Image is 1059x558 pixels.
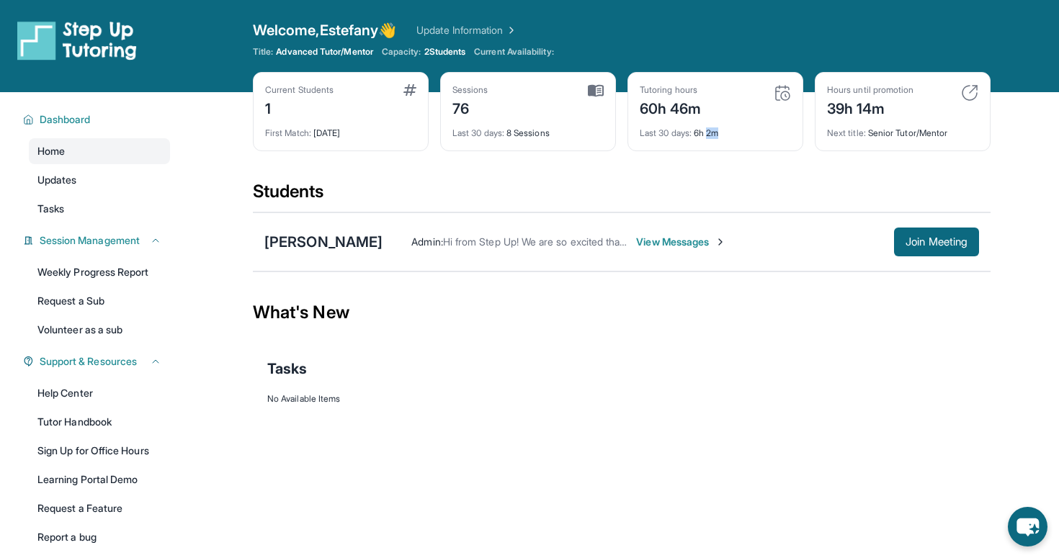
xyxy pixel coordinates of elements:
a: Home [29,138,170,164]
a: Sign Up for Office Hours [29,438,170,464]
span: Dashboard [40,112,91,127]
span: Capacity: [382,46,421,58]
div: No Available Items [267,393,976,405]
a: Update Information [416,23,517,37]
div: Hours until promotion [827,84,913,96]
div: Senior Tutor/Mentor [827,119,978,139]
div: Tutoring hours [640,84,702,96]
span: Next title : [827,127,866,138]
div: 6h 2m [640,119,791,139]
button: Session Management [34,233,161,248]
span: Tasks [37,202,64,216]
div: [PERSON_NAME] [264,232,383,252]
a: Learning Portal Demo [29,467,170,492]
a: Volunteer as a sub [29,317,170,343]
a: Report a bug [29,524,170,550]
div: 76 [452,96,488,119]
div: Students [253,180,991,212]
img: Chevron Right [503,23,517,37]
span: Home [37,144,65,158]
span: Last 30 days : [452,127,504,138]
div: Current Students [265,84,334,96]
span: Current Availability: [474,46,553,58]
img: card [774,84,791,102]
a: Request a Feature [29,495,170,521]
img: card [403,84,416,96]
button: Dashboard [34,112,161,127]
button: Support & Resources [34,354,161,369]
a: Weekly Progress Report [29,259,170,285]
img: card [588,84,604,97]
span: Updates [37,173,77,187]
span: 2 Students [424,46,466,58]
div: [DATE] [265,119,416,139]
img: logo [17,20,137,60]
span: Tasks [267,359,307,379]
a: Tutor Handbook [29,409,170,435]
span: Advanced Tutor/Mentor [276,46,372,58]
a: Tasks [29,196,170,222]
div: Sessions [452,84,488,96]
span: Title: [253,46,273,58]
a: Request a Sub [29,288,170,314]
span: Join Meeting [906,238,968,246]
div: 8 Sessions [452,119,604,139]
span: View Messages [636,235,726,249]
div: 39h 14m [827,96,913,119]
span: Last 30 days : [640,127,692,138]
span: Session Management [40,233,140,248]
img: Chevron-Right [715,236,726,248]
span: Welcome, Estefany 👋 [253,20,396,40]
button: chat-button [1008,507,1047,546]
img: card [961,84,978,102]
span: Admin : [411,235,442,248]
span: Support & Resources [40,354,137,369]
div: What's New [253,281,991,344]
div: 60h 46m [640,96,702,119]
button: Join Meeting [894,228,979,256]
a: Updates [29,167,170,193]
a: Help Center [29,380,170,406]
span: First Match : [265,127,311,138]
div: 1 [265,96,334,119]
